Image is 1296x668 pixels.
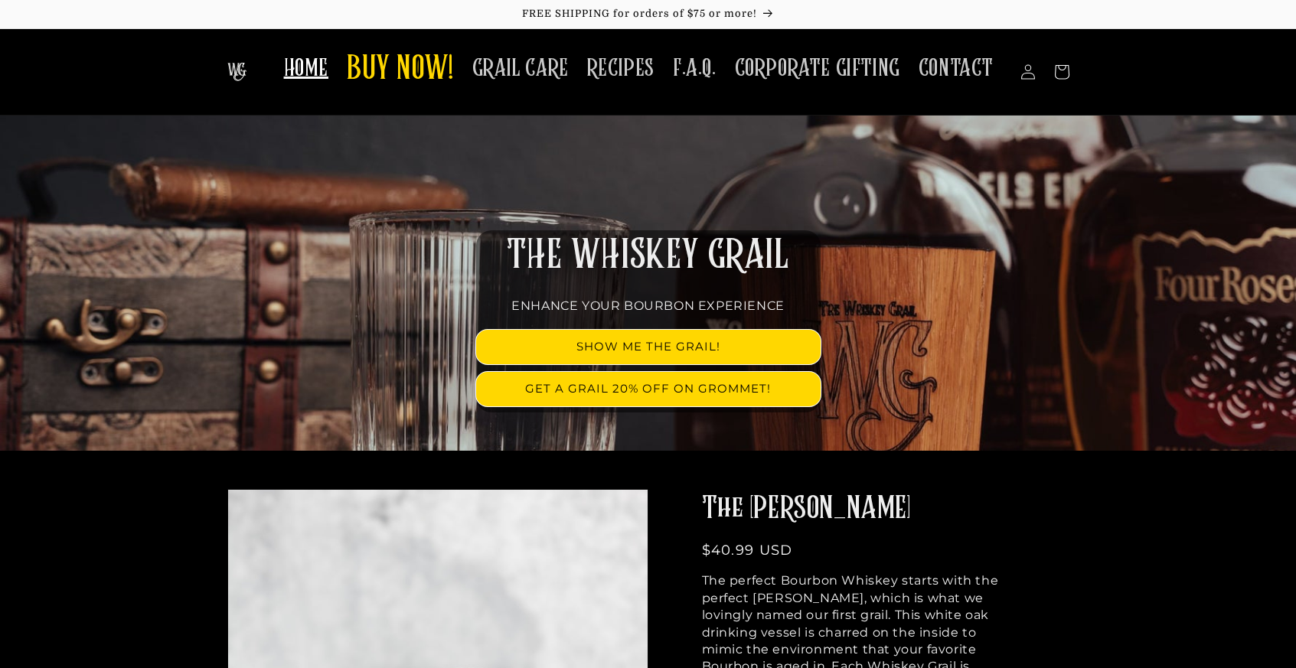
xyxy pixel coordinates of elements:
[702,542,793,559] span: $40.99 USD
[338,40,463,100] a: BUY NOW!
[673,54,717,83] span: F.A.Q.
[578,44,664,93] a: RECIPES
[702,489,1016,529] h2: The [PERSON_NAME]
[511,298,785,313] span: ENHANCE YOUR BOURBON EXPERIENCE
[919,54,994,83] span: CONTACT
[347,49,454,91] span: BUY NOW!
[463,44,578,93] a: GRAIL CARE
[472,54,569,83] span: GRAIL CARE
[15,8,1281,21] p: FREE SHIPPING for orders of $75 or more!
[587,54,655,83] span: RECIPES
[275,44,338,93] a: HOME
[735,54,900,83] span: CORPORATE GIFTING
[664,44,726,93] a: F.A.Q.
[507,236,788,275] span: THE WHISKEY GRAIL
[476,330,821,364] a: SHOW ME THE GRAIL!
[476,372,821,406] a: GET A GRAIL 20% OFF ON GROMMET!
[909,44,1003,93] a: CONTACT
[227,63,246,81] img: The Whiskey Grail
[726,44,909,93] a: CORPORATE GIFTING
[284,54,328,83] span: HOME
